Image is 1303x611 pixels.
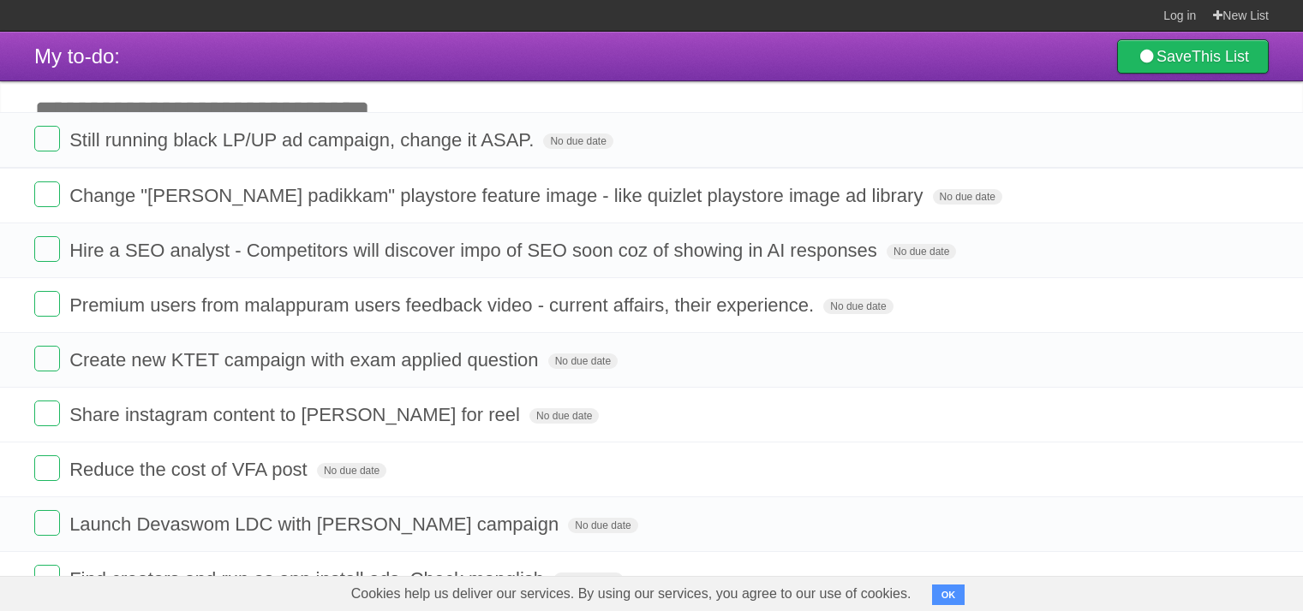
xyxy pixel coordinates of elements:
[568,518,637,533] span: No due date
[69,129,538,151] span: Still running black LP/UP ad campaign, change it ASAP.
[334,577,929,611] span: Cookies help us deliver our services. By using our services, you agree to our use of cookies.
[548,353,618,369] span: No due date
[34,346,60,371] label: Done
[1192,48,1249,65] b: This List
[69,459,312,480] span: Reduce the cost of VFA post
[69,349,542,371] span: Create new KTET campaign with exam applied question
[317,463,386,478] span: No due date
[1117,39,1269,74] a: SaveThis List
[34,181,60,207] label: Done
[34,126,60,151] label: Done
[34,44,120,68] span: My to-do:
[69,294,818,316] span: Premium users from malappuram users feedback video - current affairs, their experience.
[34,236,60,262] label: Done
[34,291,60,317] label: Done
[34,510,60,536] label: Done
[553,572,623,588] span: No due date
[933,189,1002,205] span: No due date
[887,244,956,259] span: No due date
[932,584,965,605] button: OK
[69,568,548,590] span: Find creators and run as app install ads. Check manglish
[34,400,60,426] label: Done
[69,185,927,206] span: Change "[PERSON_NAME] padikkam" playstore feature image - like quizlet playstore image ad library
[69,404,524,425] span: Share instagram content to [PERSON_NAME] for reel
[823,299,893,314] span: No due date
[34,455,60,481] label: Done
[69,240,882,261] span: Hire a SEO analyst - Competitors will discover impo of SEO soon coz of showing in AI responses
[34,565,60,590] label: Done
[69,513,563,535] span: Launch Devaswom LDC with [PERSON_NAME] campaign
[529,408,599,424] span: No due date
[543,133,613,149] span: No due date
